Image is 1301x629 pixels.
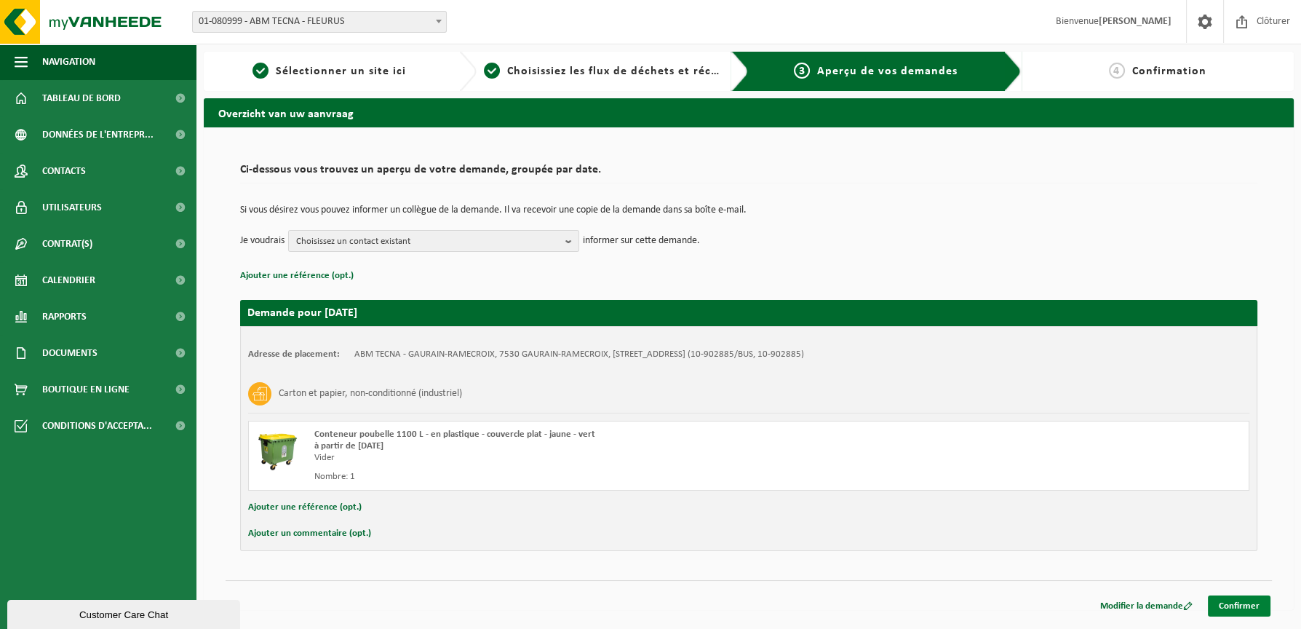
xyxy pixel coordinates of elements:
span: Tableau de bord [42,80,121,116]
strong: Adresse de placement: [248,349,340,359]
span: Sélectionner un site ici [276,66,406,77]
span: 1 [252,63,268,79]
span: Choisissez un contact existant [296,231,560,253]
img: WB-1100-HPE-GN-50.png [256,429,300,472]
button: Choisissez un contact existant [288,230,579,252]
p: Je voudrais [240,230,285,252]
span: Rapports [42,298,87,335]
iframe: chat widget [7,597,243,629]
button: Ajouter une référence (opt.) [240,266,354,285]
h2: Overzicht van uw aanvraag [204,98,1294,127]
a: 2Choisissiez les flux de déchets et récipients [484,63,720,80]
span: Choisissiez les flux de déchets et récipients [507,66,749,77]
p: informer sur cette demande. [583,230,700,252]
span: 01-080999 - ABM TECNA - FLEURUS [192,11,447,33]
span: Boutique en ligne [42,371,130,408]
span: 2 [484,63,500,79]
span: Conditions d'accepta... [42,408,152,444]
span: Contrat(s) [42,226,92,262]
strong: Demande pour [DATE] [247,307,357,319]
h3: Carton et papier, non-conditionné (industriel) [279,382,462,406]
span: Confirmation [1132,66,1206,77]
span: Aperçu de vos demandes [817,66,958,77]
strong: à partir de [DATE] [314,441,383,451]
strong: [PERSON_NAME] [1099,16,1171,27]
span: Calendrier [42,262,95,298]
div: Nombre: 1 [314,471,807,483]
span: Utilisateurs [42,189,102,226]
span: 3 [794,63,810,79]
td: ABM TECNA - GAURAIN-RAMECROIX, 7530 GAURAIN-RAMECROIX, [STREET_ADDRESS] (10-902885/BUS, 10-902885) [354,349,804,360]
div: Vider [314,452,807,464]
span: 4 [1109,63,1125,79]
a: Confirmer [1208,596,1270,617]
span: Conteneur poubelle 1100 L - en plastique - couvercle plat - jaune - vert [314,430,595,439]
span: Contacts [42,153,86,189]
a: Modifier la demande [1089,596,1203,617]
button: Ajouter un commentaire (opt.) [248,524,371,543]
button: Ajouter une référence (opt.) [248,498,362,517]
h2: Ci-dessous vous trouvez un aperçu de votre demande, groupée par date. [240,164,1257,183]
p: Si vous désirez vous pouvez informer un collègue de la demande. Il va recevoir une copie de la de... [240,205,1257,215]
span: Navigation [42,44,95,80]
span: Données de l'entrepr... [42,116,154,153]
span: 01-080999 - ABM TECNA - FLEURUS [193,12,446,32]
span: Documents [42,335,98,371]
a: 1Sélectionner un site ici [211,63,447,80]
